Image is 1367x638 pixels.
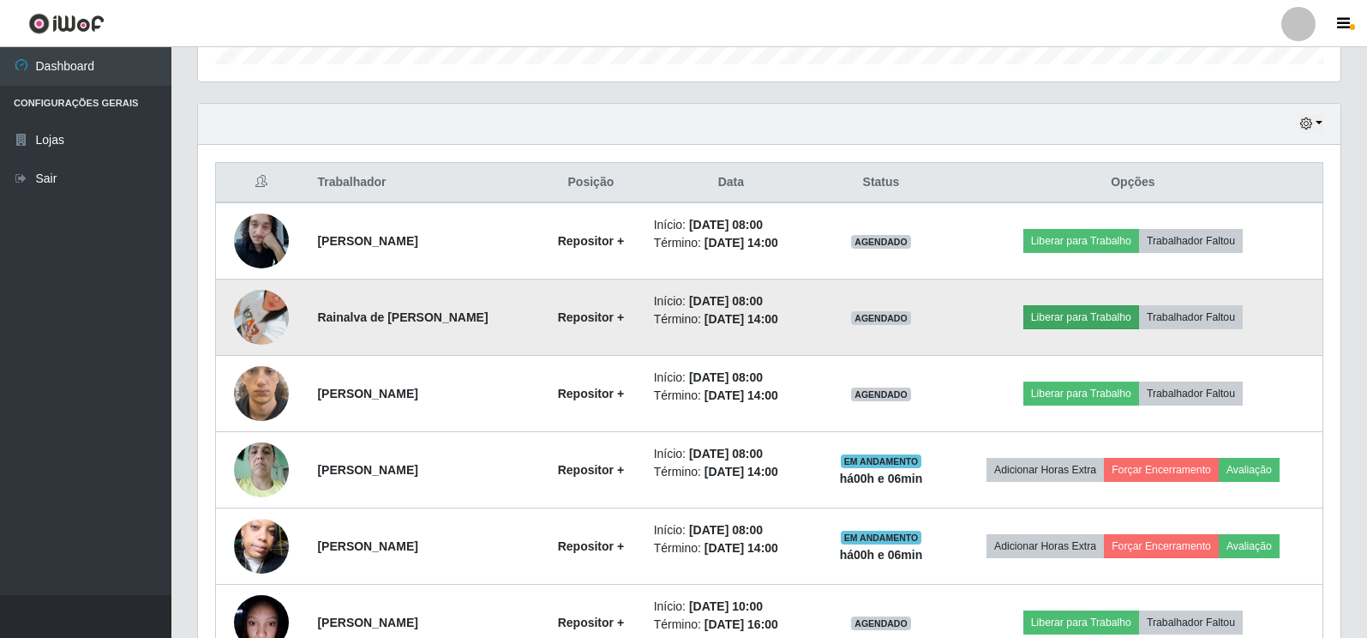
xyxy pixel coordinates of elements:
[689,523,763,537] time: [DATE] 08:00
[851,388,911,401] span: AGENDADO
[851,311,911,325] span: AGENDADO
[704,236,778,250] time: [DATE] 14:00
[234,334,289,454] img: 1749668306619.jpeg
[654,521,808,539] li: Início:
[704,388,778,402] time: [DATE] 14:00
[840,472,923,485] strong: há 00 h e 06 min
[689,218,763,232] time: [DATE] 08:00
[654,445,808,463] li: Início:
[1023,305,1139,329] button: Liberar para Trabalho
[317,463,417,477] strong: [PERSON_NAME]
[1139,229,1243,253] button: Trabalhador Faltou
[704,465,778,478] time: [DATE] 14:00
[558,616,624,629] strong: Repositor +
[538,163,644,203] th: Posição
[851,617,911,630] span: AGENDADO
[654,310,808,328] li: Término:
[558,387,624,400] strong: Repositor +
[944,163,1323,203] th: Opções
[841,454,922,468] span: EM ANDAMENTO
[558,310,624,324] strong: Repositor +
[1104,534,1219,558] button: Forçar Encerramento
[704,541,778,555] time: [DATE] 14:00
[654,234,808,252] li: Término:
[851,235,911,249] span: AGENDADO
[986,458,1104,482] button: Adicionar Horas Extra
[654,292,808,310] li: Início:
[654,598,808,616] li: Início:
[689,370,763,384] time: [DATE] 08:00
[317,539,417,553] strong: [PERSON_NAME]
[558,539,624,553] strong: Repositor +
[317,310,488,324] strong: Rainalva de [PERSON_NAME]
[818,163,944,203] th: Status
[234,256,289,378] img: 1750540244970.jpeg
[689,599,763,613] time: [DATE] 10:00
[654,616,808,634] li: Término:
[558,463,624,477] strong: Repositor +
[317,234,417,248] strong: [PERSON_NAME]
[1139,382,1243,406] button: Trabalhador Faltou
[317,387,417,400] strong: [PERSON_NAME]
[1023,382,1139,406] button: Liberar para Trabalho
[1219,534,1280,558] button: Avaliação
[28,13,105,34] img: CoreUI Logo
[644,163,818,203] th: Data
[704,617,778,631] time: [DATE] 16:00
[654,539,808,557] li: Término:
[704,312,778,326] time: [DATE] 14:00
[558,234,624,248] strong: Repositor +
[307,163,538,203] th: Trabalhador
[654,216,808,234] li: Início:
[654,463,808,481] li: Término:
[986,534,1104,558] button: Adicionar Horas Extra
[654,387,808,405] li: Término:
[840,548,923,562] strong: há 00 h e 06 min
[689,294,763,308] time: [DATE] 08:00
[654,369,808,387] li: Início:
[234,433,289,506] img: 1753296713648.jpeg
[689,447,763,460] time: [DATE] 08:00
[1104,458,1219,482] button: Forçar Encerramento
[1023,611,1139,635] button: Liberar para Trabalho
[1023,229,1139,253] button: Liberar para Trabalho
[1219,458,1280,482] button: Avaliação
[1139,305,1243,329] button: Trabalhador Faltou
[317,616,417,629] strong: [PERSON_NAME]
[234,497,289,595] img: 1753494056504.jpeg
[1139,611,1243,635] button: Trabalhador Faltou
[234,204,289,277] img: 1747575211019.jpeg
[841,531,922,545] span: EM ANDAMENTO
